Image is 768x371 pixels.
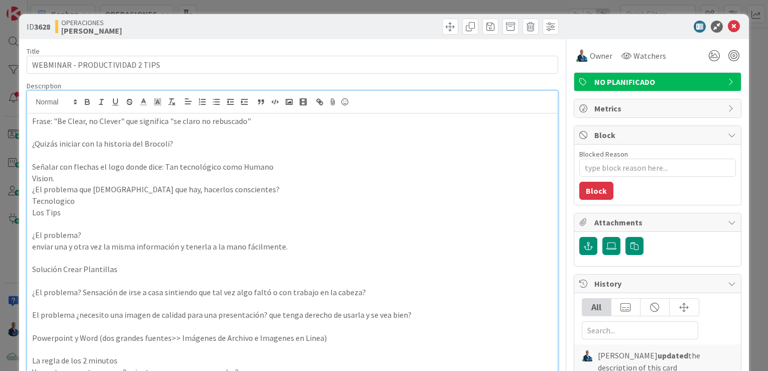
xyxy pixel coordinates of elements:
label: Blocked Reason [579,150,628,159]
span: Description [27,81,61,90]
p: Powerpoint y Word (dos grandes fuentes>> Imágenes de Archivo e Imagenes en Linea) [32,332,553,344]
p: Solución Crear Plantillas [32,264,553,275]
p: ¿El problema que [DEMOGRAPHIC_DATA] que hay, hacerlos conscientes? [32,184,553,195]
p: Frase: "Be Clear, no Clever" que significa "se claro no rebuscado" [32,115,553,127]
span: OPERACIONES [61,19,122,27]
p: Vision. [32,173,553,184]
p: Señalar con flechas el logo donde dice: Tan tecnológico como Humano [32,161,553,173]
input: type card name here... [27,56,558,74]
div: All [582,299,611,316]
p: El problema ¿necesito una imagen de calidad para una presentación? que tenga derecho de usarla y ... [32,309,553,321]
input: Search... [582,321,698,339]
b: 3628 [34,22,50,32]
p: enviar una y otra vez la misma información y tenerla a la mano fácilmente. [32,241,553,253]
span: Block [594,129,723,141]
p: ¿Quizás iniciar con la historia del Brocoli? [32,138,553,150]
span: ID [27,21,50,33]
label: Title [27,47,40,56]
b: [PERSON_NAME] [61,27,122,35]
span: Attachments [594,216,723,228]
img: GA [576,50,588,62]
p: La regla de los 2 minutos [32,355,553,366]
span: Owner [590,50,612,62]
span: NO PLANIFICADO [594,76,723,88]
button: Block [579,182,613,200]
p: ¿El problema? [32,229,553,241]
p: Tecnologico [32,195,553,207]
p: Los Tips [32,207,553,218]
img: GA [582,350,593,361]
p: ¿El problema? Sensación de irse a casa sintiendo que tal vez algo faltó o con trabajo en la cabeza? [32,287,553,298]
span: Watchers [633,50,666,62]
b: updated [658,350,688,360]
span: Metrics [594,102,723,114]
span: History [594,278,723,290]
